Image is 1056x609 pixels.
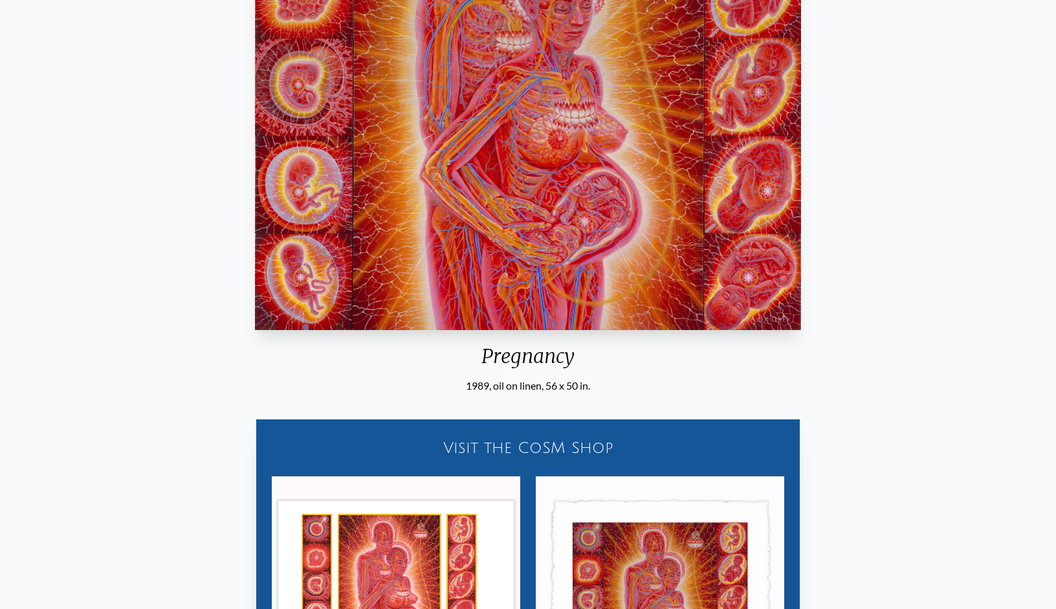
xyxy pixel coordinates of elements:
[250,344,806,378] div: Pregnancy
[264,427,792,469] a: Visit the CoSM Shop
[250,378,806,393] div: 1989, oil on linen, 56 x 50 in.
